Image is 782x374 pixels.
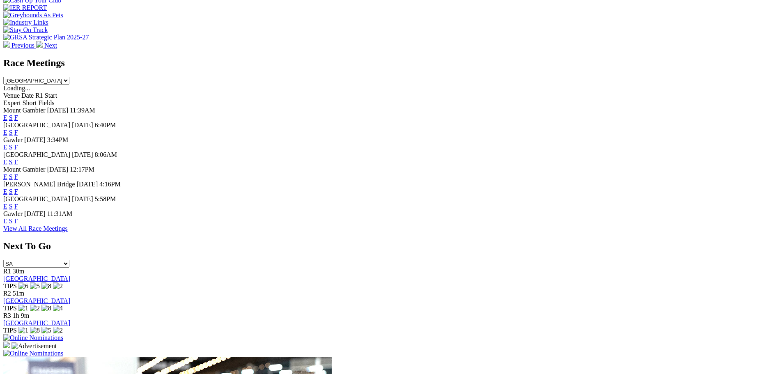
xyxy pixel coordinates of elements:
a: S [9,173,13,180]
span: 11:31AM [47,210,73,217]
span: R2 [3,290,11,297]
img: 8 [41,305,51,312]
span: [DATE] [47,166,69,173]
a: S [9,129,13,136]
span: 51m [13,290,24,297]
span: Date [21,92,34,99]
span: R1 Start [35,92,57,99]
img: 1 [18,305,28,312]
span: [DATE] [24,136,46,143]
img: 2 [30,305,40,312]
a: E [3,114,7,121]
span: 4:16PM [99,181,121,188]
a: [GEOGRAPHIC_DATA] [3,319,70,326]
img: Stay On Track [3,26,48,34]
span: [DATE] [72,122,93,128]
span: Gawler [3,210,23,217]
span: [GEOGRAPHIC_DATA] [3,195,70,202]
a: [GEOGRAPHIC_DATA] [3,297,70,304]
span: 5:58PM [95,195,116,202]
img: 4 [53,305,63,312]
span: R3 [3,312,11,319]
a: F [14,173,18,180]
a: E [3,129,7,136]
span: TIPS [3,305,17,312]
span: 1h 9m [13,312,29,319]
span: 8:06AM [95,151,117,158]
a: [GEOGRAPHIC_DATA] [3,275,70,282]
span: Previous [11,42,34,49]
a: S [9,188,13,195]
img: 15187_Greyhounds_GreysPlayCentral_Resize_SA_WebsiteBanner_300x115_2025.jpg [3,342,10,348]
span: Expert [3,99,21,106]
a: E [3,203,7,210]
span: [DATE] [77,181,98,188]
span: 3:34PM [47,136,69,143]
a: Next [36,42,57,49]
img: Industry Links [3,19,48,26]
img: Online Nominations [3,334,63,342]
span: Next [44,42,57,49]
a: S [9,203,13,210]
a: F [14,158,18,165]
span: 6:40PM [95,122,116,128]
a: S [9,218,13,225]
span: Loading... [3,85,30,92]
span: Mount Gambier [3,107,46,114]
a: View All Race Meetings [3,225,68,232]
a: E [3,218,7,225]
span: TIPS [3,282,17,289]
a: F [14,144,18,151]
a: F [14,129,18,136]
img: 8 [30,327,40,334]
img: 2 [53,327,63,334]
h2: Next To Go [3,241,779,252]
a: S [9,158,13,165]
span: Short [23,99,37,106]
img: Greyhounds As Pets [3,11,63,19]
img: Online Nominations [3,350,63,357]
span: 30m [13,268,24,275]
img: Advertisement [11,342,57,350]
a: S [9,114,13,121]
a: F [14,203,18,210]
img: 5 [41,327,51,334]
span: Fields [38,99,54,106]
img: 8 [41,282,51,290]
a: S [9,144,13,151]
span: TIPS [3,327,17,334]
img: IER REPORT [3,4,47,11]
span: [GEOGRAPHIC_DATA] [3,122,70,128]
a: F [14,114,18,121]
img: 6 [18,282,28,290]
span: [DATE] [24,210,46,217]
img: chevron-right-pager-white.svg [36,41,43,48]
span: Venue [3,92,20,99]
a: E [3,158,7,165]
span: [DATE] [72,195,93,202]
img: GRSA Strategic Plan 2025-27 [3,34,89,41]
img: 1 [18,327,28,334]
span: [PERSON_NAME] Bridge [3,181,75,188]
span: Gawler [3,136,23,143]
a: F [14,188,18,195]
span: Mount Gambier [3,166,46,173]
a: Previous [3,42,36,49]
img: 5 [30,282,40,290]
img: 2 [53,282,63,290]
span: R1 [3,268,11,275]
h2: Race Meetings [3,57,779,69]
span: 11:39AM [70,107,95,114]
a: F [14,218,18,225]
span: [DATE] [47,107,69,114]
span: [DATE] [72,151,93,158]
span: [GEOGRAPHIC_DATA] [3,151,70,158]
a: E [3,144,7,151]
span: 12:17PM [70,166,94,173]
img: chevron-left-pager-white.svg [3,41,10,48]
a: E [3,173,7,180]
a: E [3,188,7,195]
